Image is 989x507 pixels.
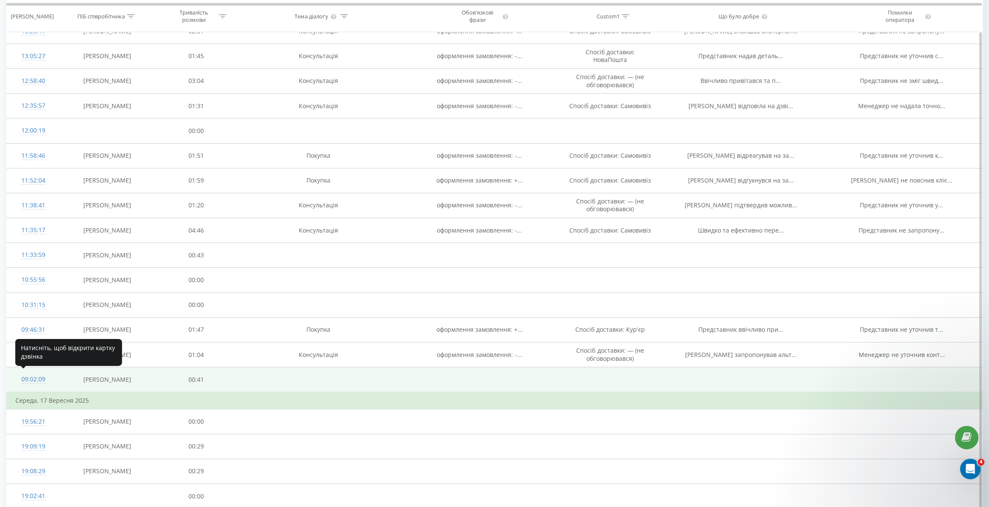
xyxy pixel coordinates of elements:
td: [PERSON_NAME] [60,68,154,93]
span: оформлення замовлення: -... [437,201,522,209]
span: оформлення замовлення: -... [437,52,522,60]
div: 10:55:56 [15,271,52,288]
td: 04:46 [154,218,238,243]
td: 00:00 [154,409,238,434]
td: 00:00 [154,268,238,292]
div: 19:02:41 [15,488,52,504]
td: Консультація [238,94,399,118]
td: 01:59 [154,168,238,193]
td: 00:29 [154,434,238,459]
div: ПІБ співробітника [77,12,125,20]
div: 12:35:57 [15,97,52,114]
td: [PERSON_NAME] [60,168,154,193]
td: 00:00 [154,118,238,143]
td: 01:31 [154,94,238,118]
td: [PERSON_NAME] [60,243,154,268]
div: 09:02:09 [15,371,52,388]
td: 00:29 [154,459,238,483]
td: [PERSON_NAME] [60,193,154,218]
td: Спосіб доставки: Самовивіз [560,94,660,118]
td: Консультація [238,68,399,93]
span: [PERSON_NAME] підтвердив можлив... [685,201,797,209]
td: 01:51 [154,143,238,168]
td: [PERSON_NAME] [60,94,154,118]
td: [PERSON_NAME] [60,459,154,483]
div: 12:00:19 [15,122,52,139]
td: [PERSON_NAME] [60,434,154,459]
span: оформлення замовлення: -... [437,151,522,159]
div: Що було добре [718,12,759,20]
td: 01:04 [154,342,238,367]
div: 19:08:29 [15,463,52,480]
div: Натисніть, щоб відкрити картку дзвінка [15,339,122,366]
div: 11:35:17 [15,222,52,239]
div: 11:33:59 [15,247,52,263]
div: 11:52:04 [15,172,52,189]
span: Представник ввічливо при... [698,325,783,333]
td: [PERSON_NAME] [60,317,154,342]
span: [PERSON_NAME] не пояснив кліє... [851,176,952,184]
td: 03:04 [154,68,238,93]
span: оформлення замовлення: -... [437,226,522,234]
td: [PERSON_NAME] [60,143,154,168]
div: [PERSON_NAME] [11,12,54,20]
iframe: Intercom live chat [960,459,980,479]
span: Швидко та ефективно пере... [698,226,784,234]
div: Обов'язкові фрази [454,9,500,24]
span: оформлення замовлення: +... [436,176,522,184]
td: Покупка [238,168,399,193]
span: Представник не уточнив с... [860,52,943,60]
td: [PERSON_NAME] [60,409,154,434]
td: Спосіб доставки: — (не обговорювався) [560,68,660,93]
span: оформлення замовлення: -... [437,77,522,85]
td: Консультація [238,218,399,243]
span: Представник надав деталь... [698,52,783,60]
td: 01:20 [154,193,238,218]
td: Консультація [238,193,399,218]
td: 00:41 [154,367,238,392]
div: Тема діалогу [294,12,328,20]
td: Спосіб доставки: Самовивіз [560,168,660,193]
span: Представник не уточнив к... [860,151,943,159]
td: Спосіб доставки: — (не обговорювався) [560,193,660,218]
div: Custom1 [596,12,619,20]
span: Представник не зміг швид... [860,77,943,85]
span: оформлення замовлення: -... [437,351,522,359]
div: 13:05:27 [15,48,52,65]
td: Спосіб доставки: Кур'єр [560,317,660,342]
div: 11:58:46 [15,147,52,164]
div: 19:09:19 [15,438,52,455]
td: [PERSON_NAME] [60,44,154,68]
td: Консультація [238,44,399,68]
span: [PERSON_NAME] відгукнувся на за... [688,176,794,184]
td: [PERSON_NAME] [60,367,154,392]
div: Тривалість розмови [171,9,217,24]
span: [PERSON_NAME] запропонував альт... [685,351,797,359]
span: [PERSON_NAME] відповіла на дзві... [689,102,793,110]
td: 01:45 [154,44,238,68]
span: Представник не уточнив т... [860,325,943,333]
span: Менеджер не уточнив конт... [858,351,945,359]
td: 00:00 [154,292,238,317]
td: [PERSON_NAME] [60,268,154,292]
td: Спосіб доставки: Самовивіз [560,143,660,168]
td: Консультація [238,342,399,367]
span: Ввічливо привітався та п... [701,77,781,85]
td: Спосіб доставки: НоваПошта [560,44,660,68]
span: Менеджер не надала точно... [858,102,945,110]
td: [PERSON_NAME] [60,292,154,317]
td: Спосіб доставки: — (не обговорювався) [560,342,660,367]
td: [PERSON_NAME] [60,218,154,243]
span: 4 [977,459,984,466]
div: 11:38:41 [15,197,52,214]
div: Помилки оператора [877,9,923,24]
span: Представник не уточнив у... [860,201,943,209]
td: 01:47 [154,317,238,342]
div: 10:31:15 [15,297,52,313]
div: 12:58:40 [15,73,52,89]
span: оформлення замовлення: -... [437,102,522,110]
td: Покупка [238,317,399,342]
div: 09:46:31 [15,321,52,338]
td: Середа, 17 Вересня 2025 [7,392,983,409]
span: Представник не запропону... [859,226,945,234]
